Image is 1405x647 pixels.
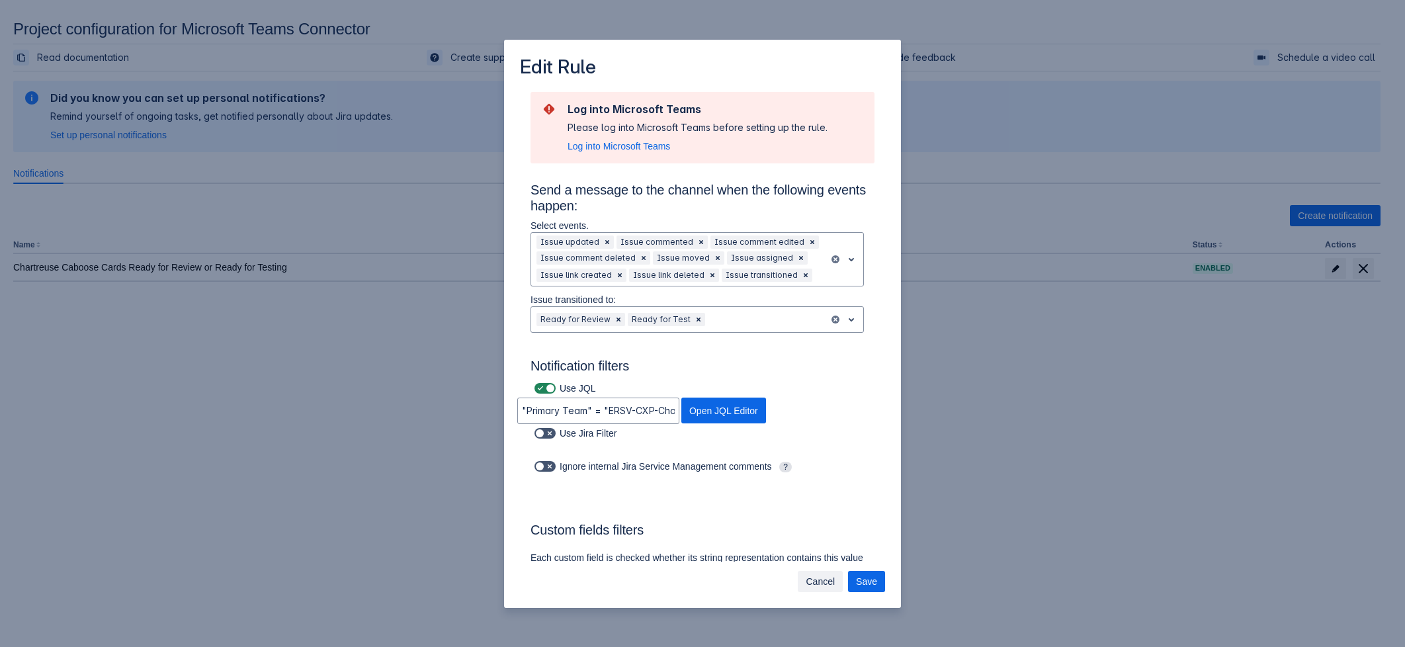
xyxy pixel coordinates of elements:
div: Ready for Review [536,313,612,326]
div: Use JQL [531,379,618,398]
span: Clear [602,237,613,247]
input: Enter JQL [518,399,679,423]
h3: Send a message to the channel when the following events happen: [531,182,874,219]
div: Remove Issue moved [711,251,724,265]
div: Issue commented [617,236,695,249]
button: Log into Microsoft Teams [568,140,670,153]
span: Clear [613,314,624,325]
h3: Notification filters [531,358,874,379]
div: Remove Issue link created [613,269,626,282]
div: Issue link created [536,269,613,282]
button: clear [830,254,841,265]
div: Ignore internal Jira Service Management comments [531,457,848,476]
div: Issue assigned [727,251,794,265]
div: Use Jira Filter [531,424,634,443]
div: Remove Ready for Review [612,313,625,326]
span: Clear [807,237,818,247]
span: Open JQL Editor [689,398,758,423]
span: open [843,312,859,327]
h3: Edit Rule [520,56,596,81]
div: Issue link deleted [629,269,706,282]
span: ? [779,462,792,472]
div: Remove Issue updated [601,236,614,249]
span: Clear [615,270,625,280]
div: Remove Issue transitioned [799,269,812,282]
button: clear [830,314,841,325]
div: Remove Issue assigned [794,251,808,265]
span: Clear [693,314,704,325]
div: Issue comment edited [710,236,806,249]
div: Please log into Microsoft Teams before setting up the rule. [568,121,828,134]
span: Clear [696,237,706,247]
div: Remove Issue commented [695,236,708,249]
p: Each custom field is checked whether its string representation contains this value (AND condition... [531,551,874,578]
div: Issue transitioned [722,269,799,282]
button: Open JQL Editor [681,398,766,423]
div: Remove Issue comment edited [806,236,819,249]
span: Clear [712,253,723,263]
div: Ready for Test [628,313,692,326]
span: Clear [707,270,718,280]
div: Remove Ready for Test [692,313,705,326]
span: error [541,101,557,117]
div: Issue updated [536,236,601,249]
span: Clear [796,253,806,263]
p: Select events. [531,219,864,232]
div: Issue moved [653,251,711,265]
span: Clear [800,270,811,280]
button: Save [848,571,885,592]
p: Issue transitioned to: [531,293,864,306]
span: Save [856,571,877,592]
span: open [843,251,859,267]
span: Clear [638,253,649,263]
h3: Custom fields filters [531,522,874,543]
span: Cancel [806,571,835,592]
div: Remove Issue link deleted [706,269,719,282]
button: Cancel [798,571,843,592]
div: Remove Issue comment deleted [637,251,650,265]
div: Issue comment deleted [536,251,637,265]
h2: Log into Microsoft Teams [568,103,828,116]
